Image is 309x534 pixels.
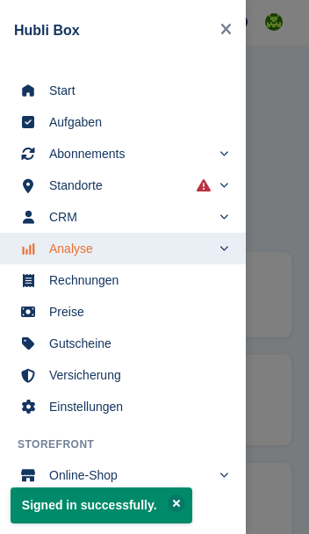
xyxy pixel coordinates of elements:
span: Online-Shop [49,463,211,487]
div: Hubli Box [14,20,213,41]
i: Es sind Fehler bei der Synchronisierung von Smart-Einträgen aufgetreten [197,178,211,192]
span: CRM [49,205,211,229]
span: Abonnements [49,141,211,166]
span: Standorte [49,173,211,198]
span: Versicherung [49,363,219,387]
span: Storefront [18,437,246,452]
span: Gutscheine [49,331,219,356]
span: Preise [49,299,219,324]
button: Close navigation [213,14,239,47]
span: Einstellungen [49,394,219,419]
span: Analyse [49,236,211,261]
p: Signed in successfully. [11,487,192,523]
span: Rechnungen [49,268,219,292]
span: Aufgaben [49,110,219,134]
span: Start [49,78,219,103]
